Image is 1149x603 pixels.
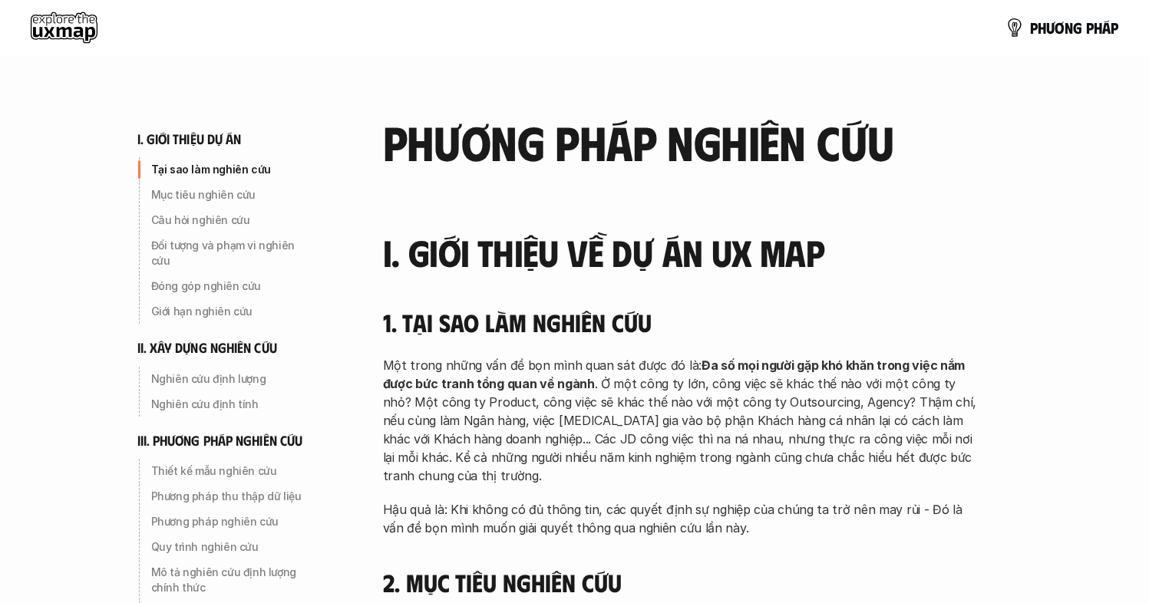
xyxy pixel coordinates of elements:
a: Thiết kế mẫu nghiên cứu [137,459,322,483]
span: h [1094,19,1102,36]
p: Thiết kế mẫu nghiên cứu [151,463,315,479]
p: Quy trình nghiên cứu [151,539,315,555]
span: p [1086,19,1094,36]
h3: I. Giới thiệu về dự án UX Map [383,232,982,273]
h6: iii. phương pháp nghiên cứu [137,432,303,450]
p: Nghiên cứu định lượng [151,371,315,387]
p: Một trong những vấn đề bọn mình quan sát được đó là: . Ở một công ty lớn, công việc sẽ khác thế n... [383,356,982,485]
h6: ii. xây dựng nghiên cứu [137,339,277,357]
p: Đối tượng và phạm vi nghiên cứu [151,238,315,269]
a: Quy trình nghiên cứu [137,535,322,559]
a: Giới hạn nghiên cứu [137,299,322,324]
h4: 1. Tại sao làm nghiên cứu [383,308,982,337]
h4: 2. Mục tiêu nghiên cứu [383,568,982,597]
span: p [1030,19,1038,36]
a: phươngpháp [1005,12,1118,43]
a: Mục tiêu nghiên cứu [137,183,322,207]
span: p [1111,19,1118,36]
a: Đối tượng và phạm vi nghiên cứu [137,233,322,273]
a: Phương pháp nghiên cứu [137,509,322,534]
span: g [1073,19,1082,36]
span: h [1038,19,1046,36]
p: Nghiên cứu định tính [151,397,315,412]
p: Đóng góp nghiên cứu [151,278,315,294]
h2: phương pháp nghiên cứu [383,115,982,167]
span: ơ [1055,19,1065,36]
a: Mô tả nghiên cứu định lượng chính thức [137,560,322,600]
p: Mục tiêu nghiên cứu [151,187,315,203]
p: Phương pháp nghiên cứu [151,514,315,529]
a: Đóng góp nghiên cứu [137,274,322,298]
a: Nghiên cứu định tính [137,392,322,417]
span: á [1102,19,1111,36]
p: Mô tả nghiên cứu định lượng chính thức [151,565,315,595]
a: Tại sao làm nghiên cứu [137,157,322,182]
p: Câu hỏi nghiên cứu [151,213,315,228]
a: Phương pháp thu thập dữ liệu [137,484,322,509]
a: Nghiên cứu định lượng [137,367,322,391]
span: ư [1046,19,1055,36]
p: Phương pháp thu thập dữ liệu [151,489,315,504]
a: Câu hỏi nghiên cứu [137,208,322,232]
p: Hậu quả là: Khi không có đủ thông tin, các quyết định sự nghiệp của chúng ta trở nên may rủi - Đó... [383,500,982,537]
h6: i. giới thiệu dự án [137,130,242,148]
p: Giới hạn nghiên cứu [151,304,315,319]
p: Tại sao làm nghiên cứu [151,162,315,177]
span: n [1065,19,1073,36]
